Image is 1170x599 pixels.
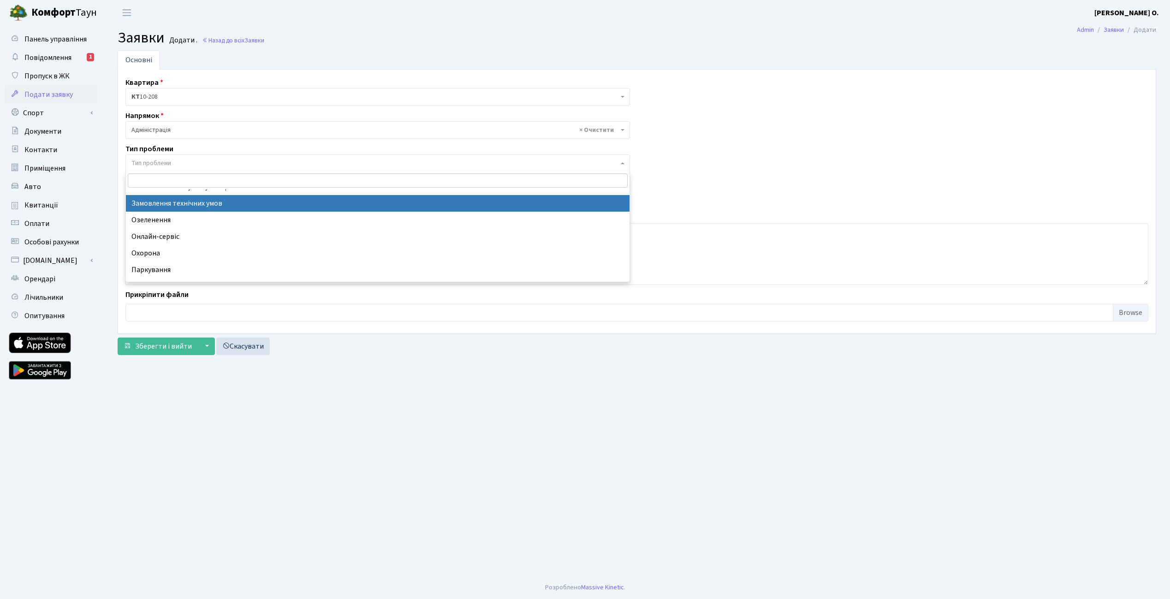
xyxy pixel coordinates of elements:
[5,141,97,159] a: Контакти
[24,311,65,321] span: Опитування
[126,195,630,212] li: Замовлення технічних умов
[202,36,264,45] a: Назад до всіхЗаявки
[545,582,625,593] div: Розроблено .
[118,50,160,70] a: Основні
[24,292,63,302] span: Лічильники
[31,5,97,21] span: Таун
[24,145,57,155] span: Контакти
[167,36,197,45] small: Додати .
[5,67,97,85] a: Пропуск в ЖК
[5,159,97,178] a: Приміщення
[126,278,630,295] li: Скарги та пропозиції
[24,163,65,173] span: Приміщення
[126,245,630,261] li: Охорона
[24,89,73,100] span: Подати заявку
[5,48,97,67] a: Повідомлення1
[131,159,171,168] span: Тип проблеми
[579,125,614,135] span: Видалити всі елементи
[5,251,97,270] a: [DOMAIN_NAME]
[31,5,76,20] b: Комфорт
[125,289,189,300] label: Прикріпити файли
[24,237,79,247] span: Особові рахунки
[87,53,94,61] div: 1
[1094,7,1159,18] a: [PERSON_NAME] О.
[125,77,163,88] label: Квартира
[1124,25,1156,35] li: Додати
[24,71,70,81] span: Пропуск в ЖК
[118,27,165,48] span: Заявки
[5,85,97,104] a: Подати заявку
[131,125,618,135] span: Адміністрація
[24,219,49,229] span: Оплати
[131,92,618,101] span: <b>КТ</b>&nbsp;&nbsp;&nbsp;&nbsp;10-208
[1077,25,1094,35] a: Admin
[125,88,630,106] span: <b>КТ</b>&nbsp;&nbsp;&nbsp;&nbsp;10-208
[131,92,140,101] b: КТ
[5,122,97,141] a: Документи
[125,110,164,121] label: Напрямок
[5,307,97,325] a: Опитування
[5,196,97,214] a: Квитанції
[5,214,97,233] a: Оплати
[24,34,87,44] span: Панель управління
[5,104,97,122] a: Спорт
[5,288,97,307] a: Лічильники
[125,121,630,139] span: Адміністрація
[24,200,58,210] span: Квитанції
[118,338,198,355] button: Зберегти і вийти
[5,178,97,196] a: Авто
[1063,20,1170,40] nav: breadcrumb
[125,143,173,154] label: Тип проблеми
[5,30,97,48] a: Панель управління
[5,233,97,251] a: Особові рахунки
[126,228,630,245] li: Онлайн-сервіс
[216,338,270,355] a: Скасувати
[126,212,630,228] li: Озеленення
[581,582,624,592] a: Massive Kinetic
[24,126,61,136] span: Документи
[126,261,630,278] li: Паркування
[24,53,71,63] span: Повідомлення
[24,182,41,192] span: Авто
[1104,25,1124,35] a: Заявки
[244,36,264,45] span: Заявки
[5,270,97,288] a: Орендарі
[1094,8,1159,18] b: [PERSON_NAME] О.
[9,4,28,22] img: logo.png
[24,274,55,284] span: Орендарі
[115,5,138,20] button: Переключити навігацію
[135,341,192,351] span: Зберегти і вийти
